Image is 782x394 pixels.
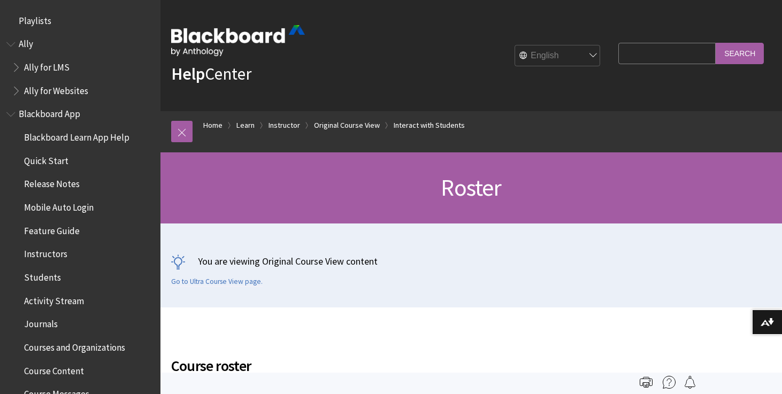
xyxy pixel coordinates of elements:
[515,45,601,67] select: Site Language Selector
[203,119,223,132] a: Home
[6,35,154,100] nav: Book outline for Anthology Ally Help
[19,105,80,120] span: Blackboard App
[171,254,771,268] p: You are viewing Original Course View content
[24,268,61,283] span: Students
[24,292,84,306] span: Activity Stream
[24,245,67,260] span: Instructors
[24,175,80,190] span: Release Notes
[171,277,263,287] a: Go to Ultra Course View page.
[19,12,51,26] span: Playlists
[269,119,300,132] a: Instructor
[684,376,696,389] img: Follow this page
[716,43,764,64] input: Search
[171,63,205,84] strong: Help
[24,338,125,353] span: Courses and Organizations
[171,354,613,377] span: Course roster
[24,82,88,96] span: Ally for Websites
[171,63,251,84] a: HelpCenter
[24,222,80,236] span: Feature Guide
[663,376,676,389] img: More help
[441,173,501,202] span: Roster
[24,198,94,213] span: Mobile Auto Login
[236,119,255,132] a: Learn
[24,315,58,330] span: Journals
[6,12,154,30] nav: Book outline for Playlists
[24,58,70,73] span: Ally for LMS
[171,25,305,56] img: Blackboard by Anthology
[394,119,465,132] a: Interact with Students
[640,376,653,389] img: Print
[24,152,68,166] span: Quick Start
[24,128,129,143] span: Blackboard Learn App Help
[19,35,33,50] span: Ally
[314,119,380,132] a: Original Course View
[24,362,84,376] span: Course Content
